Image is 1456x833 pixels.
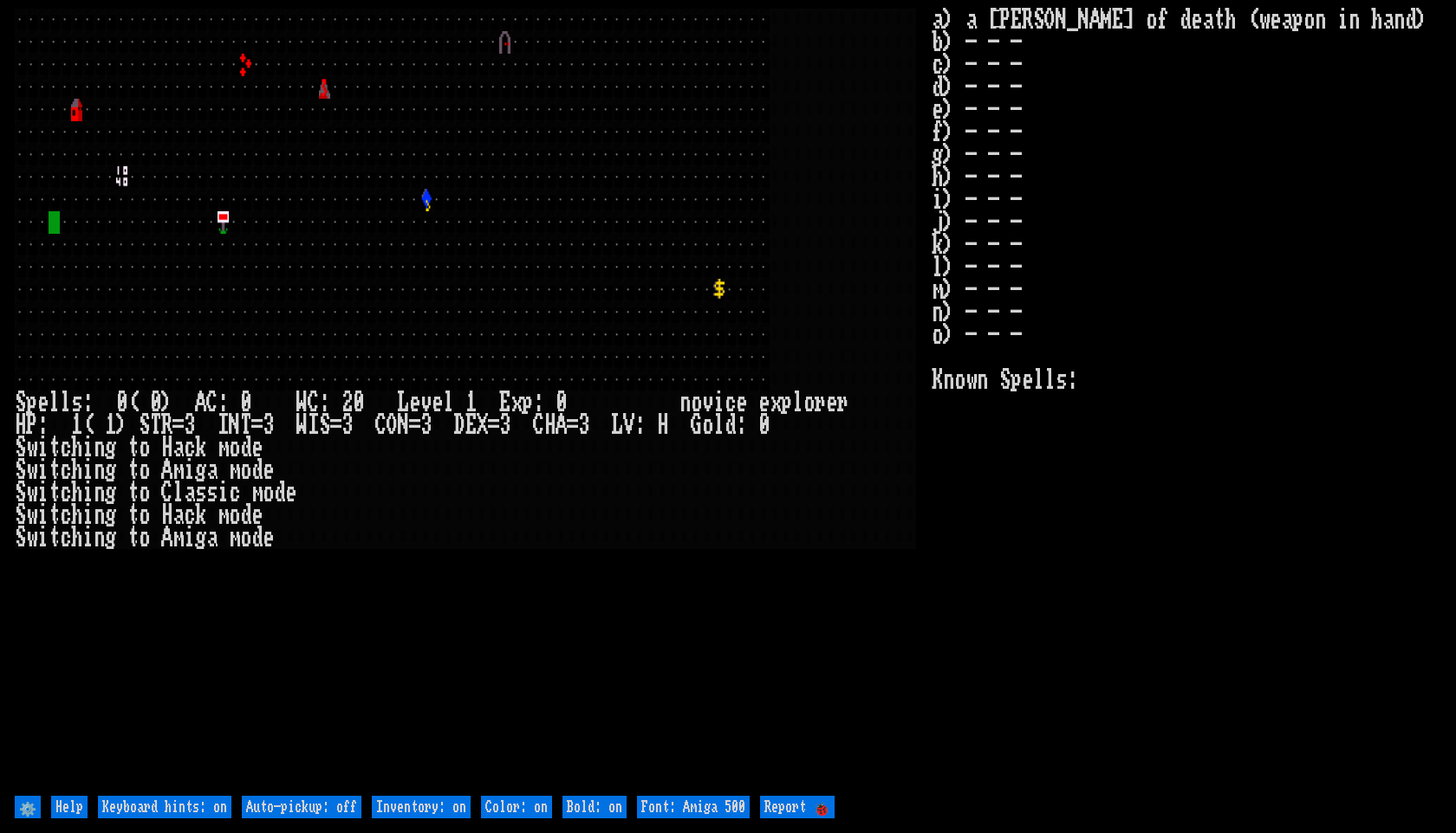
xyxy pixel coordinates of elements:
div: g [105,459,116,481]
div: S [15,391,26,414]
div: g [195,459,206,481]
div: s [206,481,218,504]
div: i [37,459,49,481]
div: x [510,391,522,414]
div: w [26,504,37,526]
div: g [105,481,116,504]
div: l [443,391,454,414]
div: C [375,414,387,436]
div: W [296,414,308,436]
div: g [105,504,116,526]
div: m [218,436,229,459]
div: g [195,526,206,549]
div: i [82,459,94,481]
div: e [826,391,837,414]
div: o [240,526,251,549]
div: : [319,391,330,414]
div: e [409,391,420,414]
div: 1 [71,414,82,436]
div: h [71,504,82,526]
div: o [691,391,702,414]
div: C [206,391,218,414]
div: e [736,391,747,414]
div: A [195,391,206,414]
div: o [229,436,240,459]
div: s [195,481,206,504]
div: c [60,504,71,526]
div: k [195,504,206,526]
div: w [26,481,37,504]
div: p [26,391,37,414]
div: n [94,504,105,526]
div: A [161,459,172,481]
div: t [127,526,139,549]
div: t [49,504,60,526]
div: 1 [465,391,477,414]
div: t [49,436,60,459]
div: e [263,459,274,481]
div: c [60,459,71,481]
div: l [49,391,60,414]
div: 0 [240,391,251,414]
div: A [556,414,567,436]
div: r [815,391,826,414]
div: e [251,436,263,459]
div: a [206,526,218,549]
input: Auto-pickup: off [242,796,361,818]
div: E [465,414,477,436]
div: I [308,414,319,436]
div: A [161,526,172,549]
div: 1 [105,414,116,436]
div: i [37,436,49,459]
div: 0 [556,391,567,414]
div: c [60,481,71,504]
div: g [105,526,116,549]
div: ( [127,391,139,414]
div: m [229,526,240,549]
div: E [499,391,510,414]
div: i [82,526,94,549]
div: 3 [420,414,432,436]
div: c [60,526,71,549]
div: O [387,414,398,436]
input: Inventory: on [372,796,471,818]
div: i [218,481,229,504]
input: Color: on [481,796,552,818]
div: G [691,414,702,436]
div: w [26,526,37,549]
div: x [770,391,781,414]
div: h [71,459,82,481]
div: H [657,414,668,436]
div: m [251,481,263,504]
div: l [172,481,184,504]
div: S [15,481,26,504]
div: e [432,391,443,414]
input: Font: Amiga 500 [637,796,750,818]
div: 2 [341,391,353,414]
div: L [612,414,623,436]
div: : [82,391,94,414]
div: i [184,526,195,549]
div: a [206,459,218,481]
div: t [127,459,139,481]
div: t [127,504,139,526]
div: h [71,481,82,504]
div: d [251,526,263,549]
div: T [150,414,161,436]
div: i [82,436,94,459]
div: S [139,414,150,436]
div: W [296,391,308,414]
div: o [240,459,251,481]
div: o [139,526,150,549]
div: = [409,414,420,436]
input: ⚙️ [15,796,41,818]
div: d [251,459,263,481]
div: a [172,436,184,459]
div: d [274,481,285,504]
div: o [139,436,150,459]
div: p [781,391,792,414]
input: Report 🐞 [760,796,835,818]
div: : [736,414,747,436]
div: t [127,436,139,459]
div: N [398,414,409,436]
